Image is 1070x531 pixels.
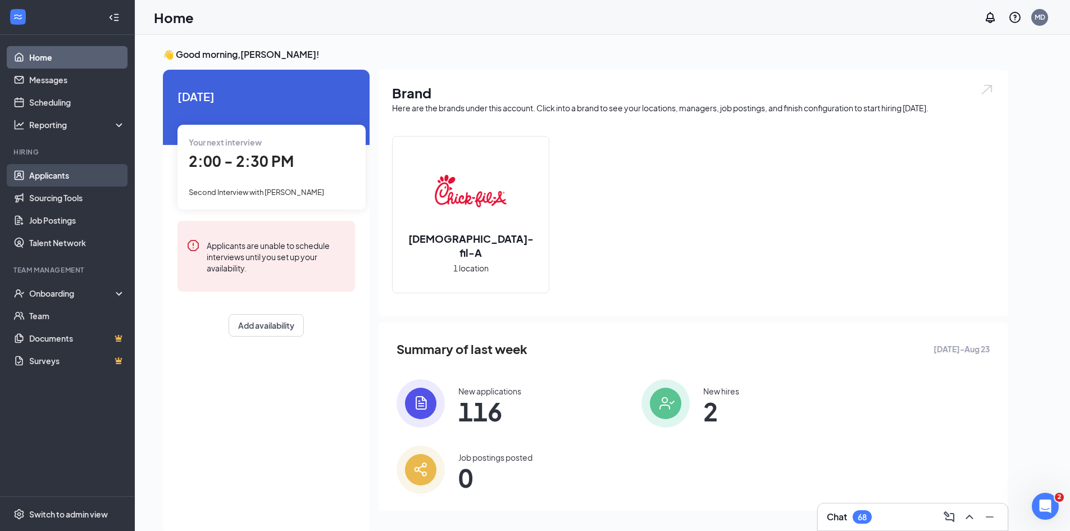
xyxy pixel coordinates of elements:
div: Job postings posted [458,452,532,463]
a: Messages [29,69,125,91]
span: 116 [458,401,521,421]
div: Hiring [13,147,123,157]
span: Summary of last week [397,339,527,359]
div: Reporting [29,119,126,130]
svg: Error [186,239,200,252]
a: SurveysCrown [29,350,125,372]
svg: Analysis [13,119,25,130]
h3: 👋 Good morning, [PERSON_NAME] ! [163,48,1008,61]
svg: Collapse [108,12,120,23]
span: [DATE] - Aug 23 [934,343,990,355]
svg: WorkstreamLogo [12,11,24,22]
div: Here are the brands under this account. Click into a brand to see your locations, managers, job p... [392,102,994,114]
h2: [DEMOGRAPHIC_DATA]-fil-A [393,232,549,260]
svg: ChevronUp [963,510,976,524]
div: 68 [858,512,867,522]
span: Second Interview with [PERSON_NAME] [189,188,324,197]
span: [DATE] [177,88,355,105]
a: Applicants [29,164,125,187]
img: icon [397,446,445,494]
button: ChevronUp [960,508,978,526]
span: Your next interview [189,137,262,147]
a: DocumentsCrown [29,327,125,350]
a: Sourcing Tools [29,187,125,209]
svg: ComposeMessage [942,510,956,524]
div: Applicants are unable to schedule interviews until you set up your availability. [207,239,346,274]
a: Talent Network [29,232,125,254]
svg: QuestionInfo [1008,11,1022,24]
div: Team Management [13,265,123,275]
svg: Minimize [983,510,996,524]
a: Home [29,46,125,69]
div: Switch to admin view [29,509,108,520]
span: 2:00 - 2:30 PM [189,152,294,170]
h3: Chat [827,511,847,523]
h1: Home [154,8,194,27]
a: Scheduling [29,91,125,114]
img: Chick-fil-A [435,155,507,227]
span: 1 location [453,262,489,274]
div: New applications [458,385,521,397]
button: ComposeMessage [940,508,958,526]
span: 2 [1055,493,1064,502]
h1: Brand [392,83,994,102]
img: icon [641,379,690,428]
img: open.6027fd2a22e1237b5b06.svg [980,83,994,96]
iframe: Intercom live chat [1032,493,1059,520]
div: MD [1035,12,1045,22]
button: Add availability [229,314,304,337]
svg: Settings [13,509,25,520]
div: New hires [703,385,739,397]
svg: UserCheck [13,288,25,299]
span: 0 [458,468,532,488]
svg: Notifications [984,11,997,24]
img: icon [397,379,445,428]
a: Job Postings [29,209,125,232]
div: Onboarding [29,288,116,299]
button: Minimize [981,508,999,526]
a: Team [29,305,125,327]
span: 2 [703,401,739,421]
